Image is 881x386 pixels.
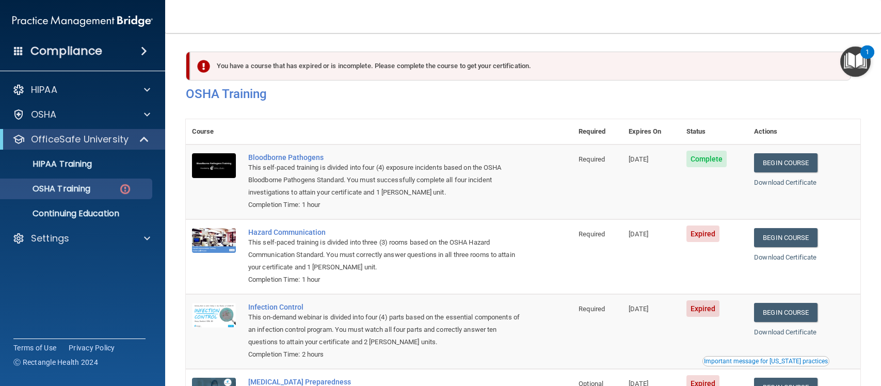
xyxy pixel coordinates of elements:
[754,153,817,172] a: Begin Course
[12,11,153,31] img: PMB logo
[686,226,720,242] span: Expired
[197,60,210,73] img: exclamation-circle-solid-danger.72ef9ffc.png
[12,133,150,146] a: OfficeSafe University
[31,133,129,146] p: OfficeSafe University
[186,119,242,144] th: Course
[30,44,102,58] h4: Compliance
[12,84,150,96] a: HIPAA
[702,356,829,366] button: Read this if you are a dental practitioner in the state of CA
[12,232,150,245] a: Settings
[248,378,521,386] a: [MEDICAL_DATA] Preparedness
[248,162,521,199] div: This self-paced training is divided into four (4) exposure incidents based on the OSHA Bloodborne...
[13,357,98,367] span: Ⓒ Rectangle Health 2024
[13,343,56,353] a: Terms of Use
[866,52,869,66] div: 1
[248,153,521,162] a: Bloodborne Pathogens
[119,183,132,196] img: danger-circle.6113f641.png
[579,230,605,238] span: Required
[248,348,521,361] div: Completion Time: 2 hours
[704,358,828,364] div: Important message for [US_STATE] practices
[754,303,817,322] a: Begin Course
[248,236,521,274] div: This self-paced training is divided into three (3) rooms based on the OSHA Hazard Communication S...
[31,232,69,245] p: Settings
[579,305,605,313] span: Required
[248,228,521,236] a: Hazard Communication
[12,108,150,121] a: OSHA
[629,155,648,163] span: [DATE]
[629,230,648,238] span: [DATE]
[248,303,521,311] a: Infection Control
[186,87,860,101] h4: OSHA Training
[69,343,115,353] a: Privacy Policy
[686,300,720,317] span: Expired
[579,155,605,163] span: Required
[748,119,860,144] th: Actions
[572,119,622,144] th: Required
[248,274,521,286] div: Completion Time: 1 hour
[754,253,816,261] a: Download Certificate
[7,184,90,194] p: OSHA Training
[840,46,871,77] button: Open Resource Center, 1 new notification
[248,311,521,348] div: This on-demand webinar is divided into four (4) parts based on the essential components of an inf...
[7,208,148,219] p: Continuing Education
[686,151,727,167] span: Complete
[629,305,648,313] span: [DATE]
[248,199,521,211] div: Completion Time: 1 hour
[754,328,816,336] a: Download Certificate
[31,84,57,96] p: HIPAA
[754,228,817,247] a: Begin Course
[31,108,57,121] p: OSHA
[754,179,816,186] a: Download Certificate
[680,119,748,144] th: Status
[622,119,680,144] th: Expires On
[190,52,851,81] div: You have a course that has expired or is incomplete. Please complete the course to get your certi...
[7,159,92,169] p: HIPAA Training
